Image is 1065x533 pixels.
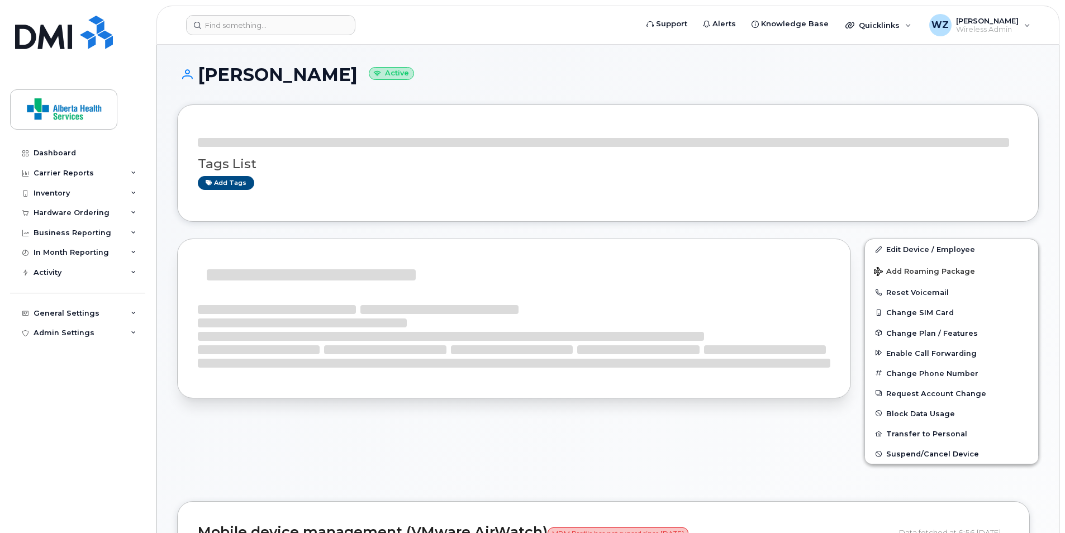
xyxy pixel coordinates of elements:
h3: Tags List [198,157,1018,171]
button: Request Account Change [865,383,1038,403]
button: Change Plan / Features [865,323,1038,343]
button: Add Roaming Package [865,259,1038,282]
span: Add Roaming Package [874,267,975,278]
span: Change Plan / Features [886,329,978,337]
button: Suspend/Cancel Device [865,444,1038,464]
small: Active [369,67,414,80]
a: Edit Device / Employee [865,239,1038,259]
button: Transfer to Personal [865,423,1038,444]
button: Block Data Usage [865,403,1038,423]
span: Enable Call Forwarding [886,349,977,357]
a: Add tags [198,176,254,190]
button: Reset Voicemail [865,282,1038,302]
button: Enable Call Forwarding [865,343,1038,363]
span: Suspend/Cancel Device [886,450,979,458]
button: Change Phone Number [865,363,1038,383]
h1: [PERSON_NAME] [177,65,1039,84]
button: Change SIM Card [865,302,1038,322]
